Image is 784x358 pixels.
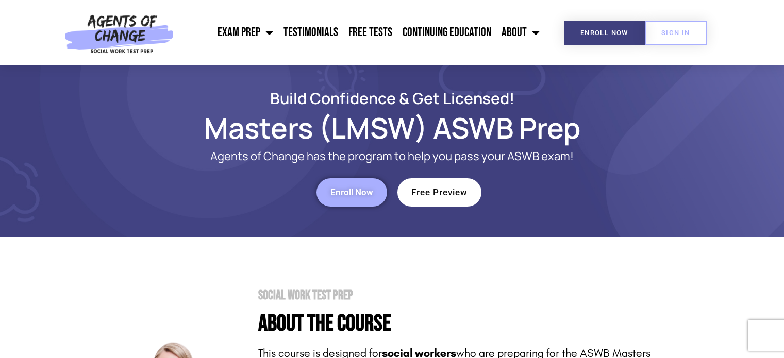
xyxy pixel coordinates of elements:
h2: Social Work Test Prep [258,289,686,302]
a: Testimonials [278,20,343,45]
nav: Menu [179,20,545,45]
a: Exam Prep [212,20,278,45]
a: About [496,20,545,45]
p: Agents of Change has the program to help you pass your ASWB exam! [140,150,645,163]
a: SIGN IN [645,21,707,45]
span: SIGN IN [661,29,690,36]
h1: Masters (LMSW) ASWB Prep [98,116,686,140]
a: Continuing Education [397,20,496,45]
h4: About the Course [258,312,686,335]
span: Enroll Now [580,29,628,36]
span: Free Preview [411,188,468,197]
h2: Build Confidence & Get Licensed! [98,91,686,106]
span: Enroll Now [330,188,373,197]
a: Free Tests [343,20,397,45]
a: Free Preview [397,178,481,207]
a: Enroll Now [316,178,387,207]
a: Enroll Now [564,21,645,45]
